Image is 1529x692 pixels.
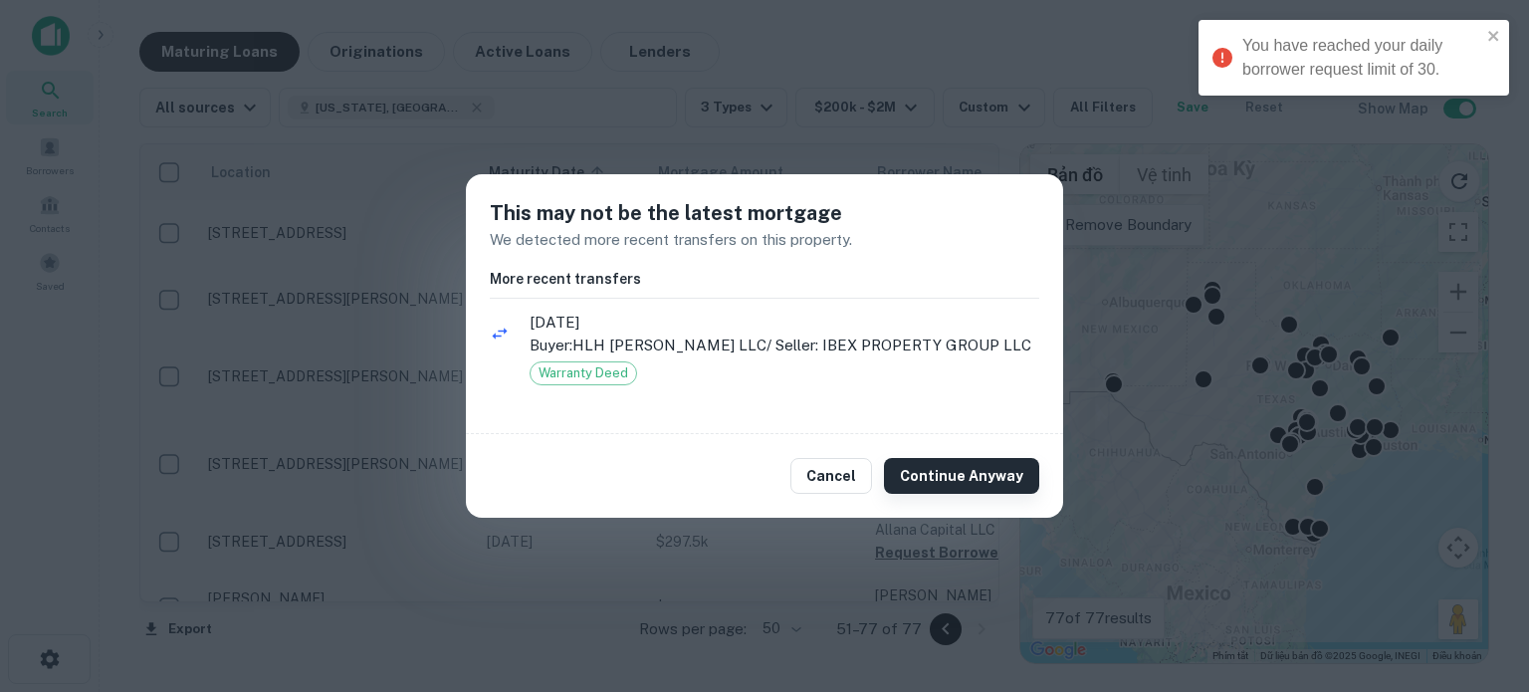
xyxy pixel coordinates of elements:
div: Warranty Deed [530,361,637,385]
span: [DATE] [530,311,1039,335]
span: Warranty Deed [531,363,636,383]
button: close [1487,28,1501,47]
div: You have reached your daily borrower request limit of 30. [1242,34,1481,82]
button: Cancel [790,458,872,494]
div: Tiện ích trò chuyện [1429,533,1529,628]
iframe: Chat Widget [1429,533,1529,628]
p: We detected more recent transfers on this property. [490,228,1039,252]
h5: This may not be the latest mortgage [490,198,1039,228]
button: Continue Anyway [884,458,1039,494]
h6: More recent transfers [490,268,1039,290]
p: Buyer: HLH [PERSON_NAME] LLC / Seller: IBEX PROPERTY GROUP LLC [530,334,1039,357]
